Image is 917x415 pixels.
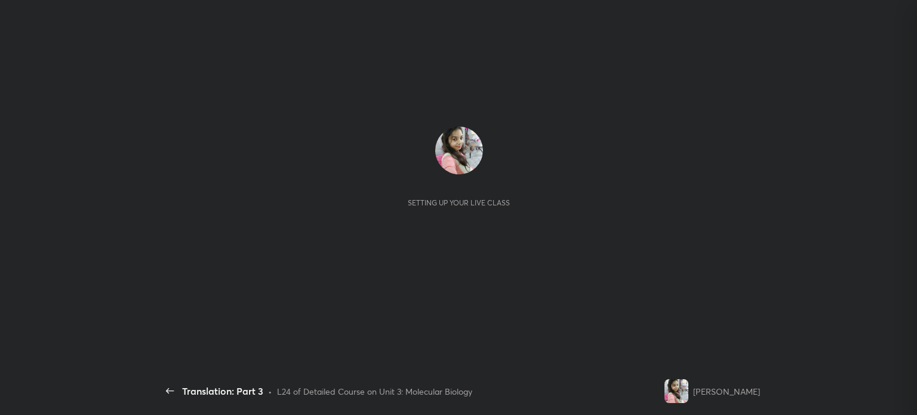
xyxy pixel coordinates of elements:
div: [PERSON_NAME] [693,385,760,398]
div: • [268,385,272,398]
div: L24 of Detailed Course on Unit 3: Molecular Biology [277,385,472,398]
div: Setting up your live class [408,198,510,207]
div: Translation: Part 3 [182,384,263,398]
img: d27488215f1b4d5fb42b818338f14208.jpg [664,379,688,403]
img: d27488215f1b4d5fb42b818338f14208.jpg [435,127,483,174]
